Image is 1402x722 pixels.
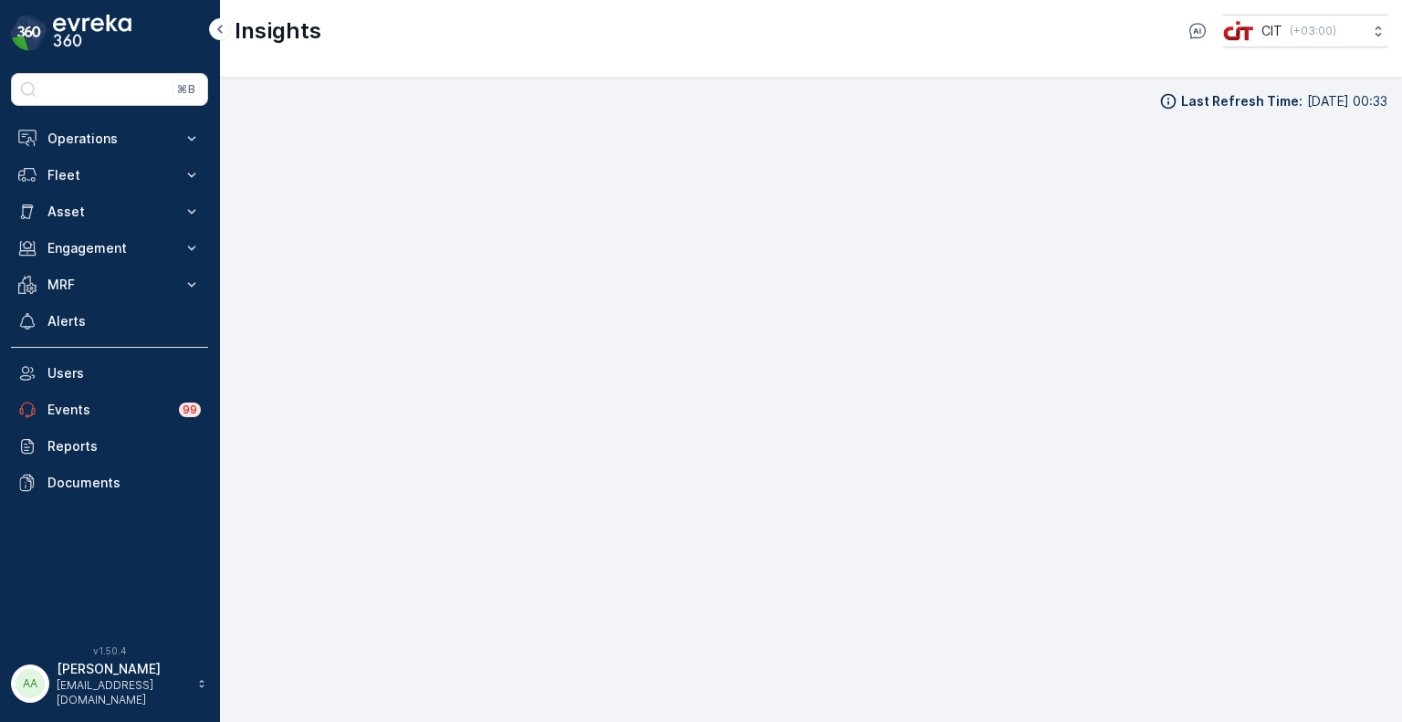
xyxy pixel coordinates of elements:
[47,437,201,455] p: Reports
[1223,15,1387,47] button: CIT(+03:00)
[47,312,201,330] p: Alerts
[1307,92,1387,110] p: [DATE] 00:33
[11,660,208,707] button: AA[PERSON_NAME][EMAIL_ADDRESS][DOMAIN_NAME]
[47,239,172,257] p: Engagement
[47,166,172,184] p: Fleet
[11,428,208,465] a: Reports
[47,401,168,419] p: Events
[47,203,172,221] p: Asset
[11,465,208,501] a: Documents
[11,267,208,303] button: MRF
[53,15,131,51] img: logo_dark-DEwI_e13.png
[11,15,47,51] img: logo
[11,157,208,194] button: Fleet
[183,403,197,417] p: 99
[47,130,172,148] p: Operations
[57,660,188,678] p: [PERSON_NAME]
[177,82,195,97] p: ⌘B
[1261,22,1282,40] p: CIT
[1290,24,1336,38] p: ( +03:00 )
[16,669,45,698] div: AA
[47,364,201,382] p: Users
[1181,92,1303,110] p: Last Refresh Time :
[11,645,208,656] span: v 1.50.4
[11,392,208,428] a: Events99
[235,16,321,46] p: Insights
[11,355,208,392] a: Users
[11,230,208,267] button: Engagement
[57,678,188,707] p: [EMAIL_ADDRESS][DOMAIN_NAME]
[1223,21,1254,41] img: cit-logo_pOk6rL0.png
[47,276,172,294] p: MRF
[11,120,208,157] button: Operations
[11,303,208,340] a: Alerts
[47,474,201,492] p: Documents
[11,194,208,230] button: Asset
